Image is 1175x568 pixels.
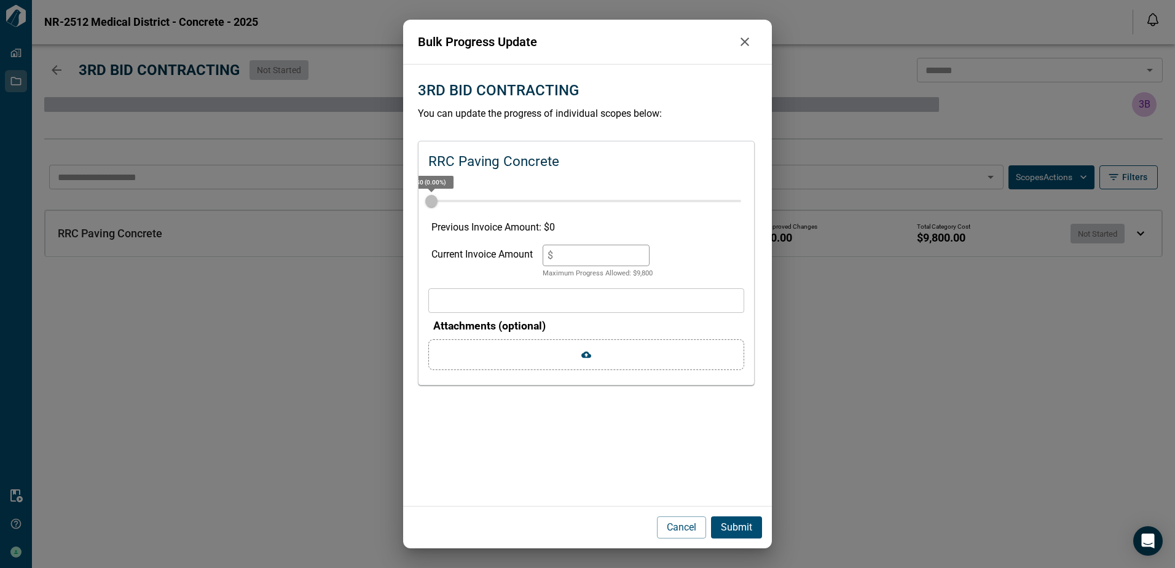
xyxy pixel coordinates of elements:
[711,516,762,538] button: Submit
[418,33,733,51] p: Bulk Progress Update
[431,245,533,279] div: Current Invoice Amount
[428,151,559,172] p: RRC Paving Concrete
[721,520,752,535] p: Submit
[548,250,553,261] span: $
[433,318,744,334] p: Attachments (optional)
[418,79,579,101] p: 3RD BID CONTRACTING
[543,269,653,279] p: Maximum Progress Allowed: $ 9,800
[667,520,696,535] p: Cancel
[418,106,757,121] p: You can update the progress of individual scopes below:
[431,220,741,235] p: Previous Invoice Amount: $ 0
[1133,526,1163,556] div: Open Intercom Messenger
[657,516,706,538] button: Cancel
